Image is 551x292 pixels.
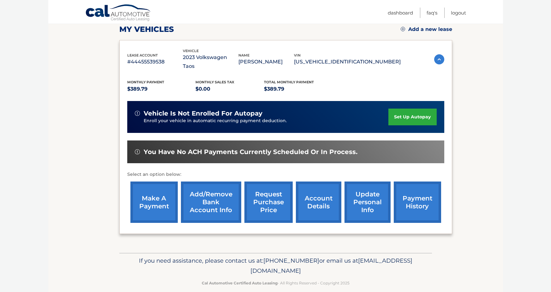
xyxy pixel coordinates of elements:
span: Monthly sales Tax [195,80,234,84]
a: Cal Automotive [85,4,152,22]
a: update personal info [344,182,391,223]
span: vin [294,53,301,57]
p: $389.79 [264,85,332,93]
a: set up autopay [388,109,436,125]
a: make a payment [130,182,178,223]
p: $389.79 [127,85,196,93]
p: [PERSON_NAME] [238,57,294,66]
span: [EMAIL_ADDRESS][DOMAIN_NAME] [250,257,412,274]
span: vehicle [183,49,199,53]
p: Enroll your vehicle in automatic recurring payment deduction. [144,117,389,124]
img: alert-white.svg [135,111,140,116]
span: Total Monthly Payment [264,80,314,84]
span: name [238,53,249,57]
p: $0.00 [195,85,264,93]
img: accordion-active.svg [434,54,444,64]
img: add.svg [401,27,405,31]
a: Dashboard [388,8,413,18]
p: If you need assistance, please contact us at: or email us at [123,256,428,276]
img: alert-white.svg [135,149,140,154]
h2: my vehicles [119,25,174,34]
p: 2023 Volkswagen Taos [183,53,238,71]
span: You have no ACH payments currently scheduled or in process. [144,148,357,156]
span: lease account [127,53,158,57]
p: #44455539538 [127,57,183,66]
span: Monthly Payment [127,80,164,84]
a: Logout [451,8,466,18]
p: [US_VEHICLE_IDENTIFICATION_NUMBER] [294,57,401,66]
span: vehicle is not enrolled for autopay [144,110,262,117]
a: Add/Remove bank account info [181,182,241,223]
p: Select an option below: [127,171,444,178]
a: FAQ's [427,8,437,18]
span: [PHONE_NUMBER] [263,257,319,264]
a: account details [296,182,341,223]
p: - All Rights Reserved - Copyright 2025 [123,280,428,286]
strong: Cal Automotive Certified Auto Leasing [202,281,278,285]
a: request purchase price [244,182,293,223]
a: Add a new lease [401,26,452,33]
a: payment history [394,182,441,223]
